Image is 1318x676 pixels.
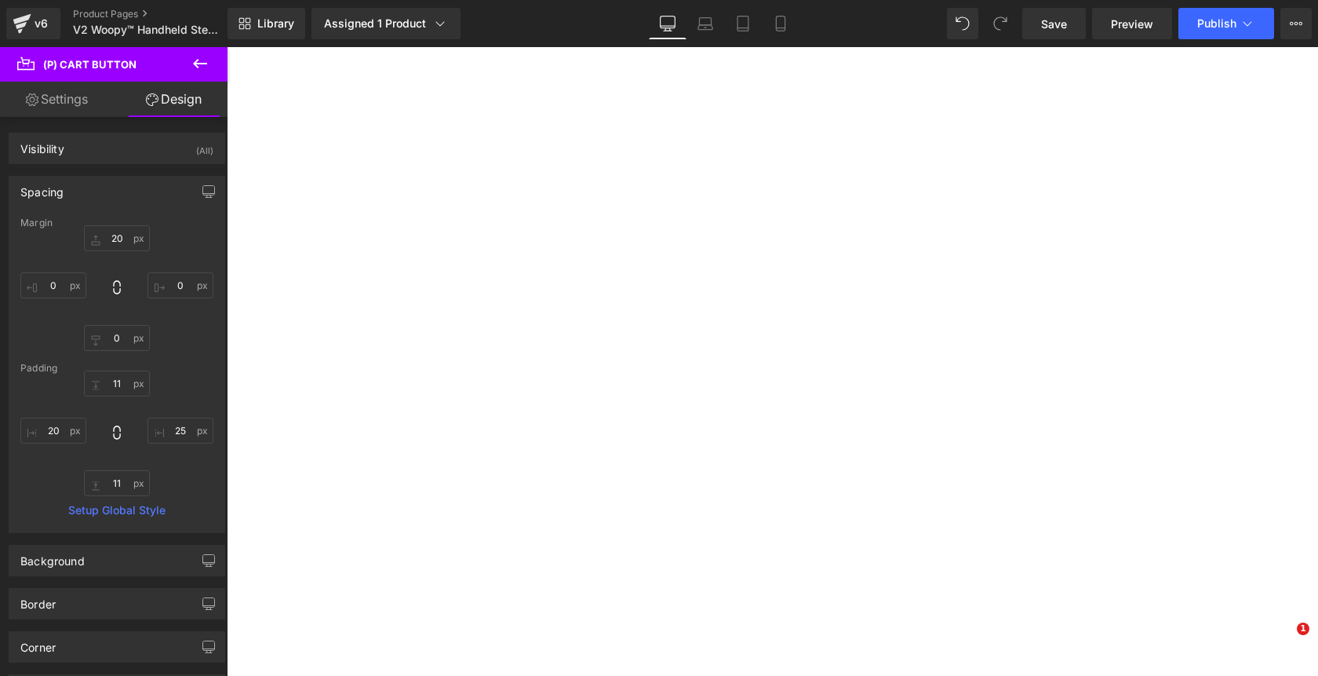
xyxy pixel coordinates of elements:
[20,418,86,444] input: 0
[20,177,64,199] div: Spacing
[117,82,231,117] a: Design
[1041,16,1067,32] span: Save
[20,133,64,155] div: Visibility
[20,217,213,228] div: Margin
[1280,8,1312,39] button: More
[84,470,150,496] input: 0
[73,24,224,36] span: V2 Woopy™ Handheld Steam Cleaner
[20,546,85,568] div: Background
[84,325,150,351] input: 0
[1178,8,1274,39] button: Publish
[1265,623,1302,660] iframe: Intercom live chat
[649,8,686,39] a: Desktop
[84,371,150,396] input: 0
[20,504,213,517] a: Setup Global Style
[1297,623,1309,635] span: 1
[6,8,60,39] a: v6
[724,8,762,39] a: Tablet
[147,418,213,444] input: 0
[196,133,213,159] div: (All)
[20,632,56,654] div: Corner
[985,8,1016,39] button: Redo
[20,272,86,298] input: 0
[20,363,213,374] div: Padding
[1092,8,1172,39] a: Preview
[43,58,137,71] span: (P) Cart Button
[1111,16,1153,32] span: Preview
[228,8,305,39] a: New Library
[73,8,253,20] a: Product Pages
[686,8,724,39] a: Laptop
[31,13,51,34] div: v6
[762,8,799,39] a: Mobile
[947,8,978,39] button: Undo
[257,16,294,31] span: Library
[84,225,150,251] input: 0
[324,16,448,31] div: Assigned 1 Product
[20,589,56,611] div: Border
[1197,17,1236,30] span: Publish
[147,272,213,298] input: 0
